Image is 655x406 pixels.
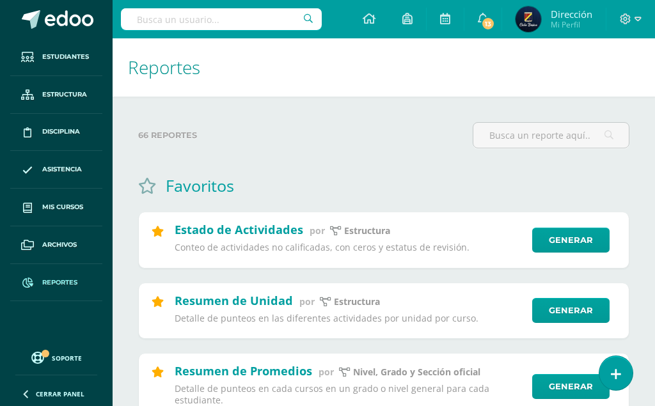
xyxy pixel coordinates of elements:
h2: Resumen de Promedios [175,363,312,379]
span: por [319,366,334,378]
p: Detalle de punteos en las diferentes actividades por unidad por curso. [175,313,524,324]
p: estructura [334,296,380,308]
a: Disciplina [10,114,102,152]
span: 13 [481,17,495,31]
a: Generar [532,374,610,399]
span: Reportes [42,277,77,288]
a: Generar [532,228,610,253]
span: Disciplina [42,127,80,137]
p: Detalle de punteos en cada cursos en un grado o nivel general para cada estudiante. [175,383,524,406]
a: Reportes [10,264,102,302]
a: Archivos [10,226,102,264]
span: Estructura [42,90,87,100]
span: por [310,224,325,237]
p: estructura [344,225,390,237]
img: 0fb4cf2d5a8caa7c209baa70152fd11e.png [516,6,541,32]
a: Mis cursos [10,189,102,226]
span: Mi Perfil [551,19,592,30]
a: Estructura [10,76,102,114]
h1: Favoritos [166,175,234,196]
a: Soporte [15,348,97,366]
h2: Resumen de Unidad [175,293,293,308]
a: Estudiantes [10,38,102,76]
input: Busca un reporte aquí... [473,123,629,148]
span: Reportes [128,55,200,79]
p: Conteo de actividades no calificadas, con ceros y estatus de revisión. [175,242,524,253]
span: Asistencia [42,164,82,175]
a: Generar [532,298,610,323]
span: Mis cursos [42,202,83,212]
span: Soporte [52,354,82,363]
span: por [299,295,315,308]
span: Cerrar panel [36,389,84,398]
span: Dirección [551,8,592,20]
input: Busca un usuario... [121,8,322,30]
label: 66 reportes [138,122,462,148]
a: Asistencia [10,151,102,189]
p: Nivel, Grado y Sección oficial [353,366,480,378]
h2: Estado de Actividades [175,222,303,237]
span: Estudiantes [42,52,89,62]
span: Archivos [42,240,77,250]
